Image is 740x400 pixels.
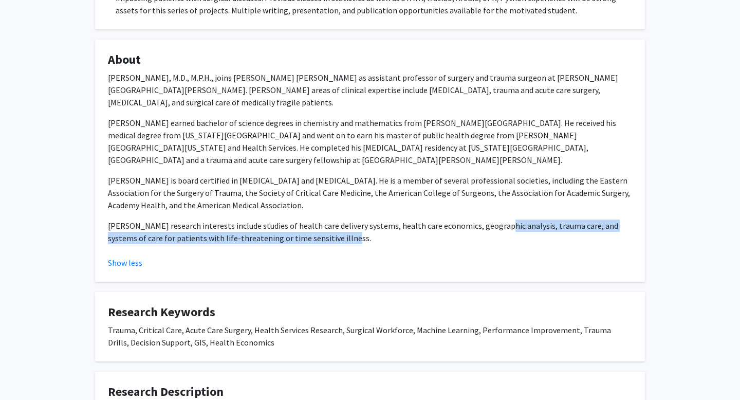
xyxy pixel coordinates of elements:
[108,117,632,166] p: [PERSON_NAME] earned bachelor of science degrees in chemistry and mathematics from [PERSON_NAME][...
[108,257,142,269] button: Show less
[108,324,632,349] div: Trauma, Critical Care, Acute Care Surgery, Health Services Research, Surgical Workforce, Machine ...
[108,305,632,320] h4: Research Keywords
[108,220,632,244] p: [PERSON_NAME] research interests include studies of health care delivery systems, health care eco...
[8,354,44,392] iframe: Chat
[108,385,632,399] h4: Research Description
[108,71,632,108] p: [PERSON_NAME], M.D., M.P.H., joins [PERSON_NAME] [PERSON_NAME] as assistant professor of surgery ...
[108,52,632,67] h4: About
[108,174,632,211] p: [PERSON_NAME] is board certified in [MEDICAL_DATA] and [MEDICAL_DATA]. He is a member of several ...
